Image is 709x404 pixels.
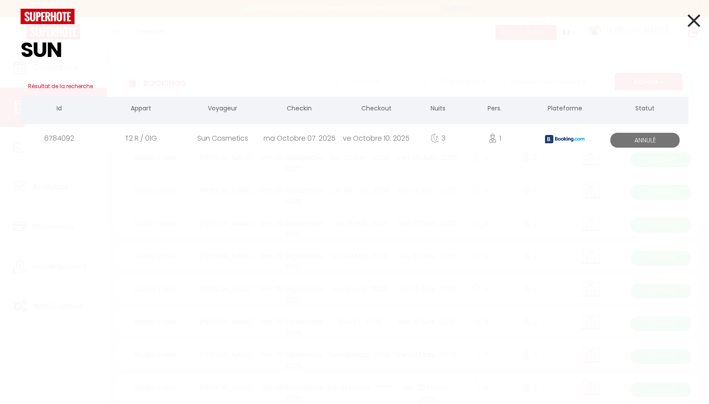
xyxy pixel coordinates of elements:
[97,124,184,152] div: T2 R / 01G
[261,97,338,122] th: Checkin
[184,97,261,122] th: Voyageur
[602,97,688,122] th: Statut
[415,97,462,122] th: Nuits
[461,97,528,122] th: Pers.
[261,124,338,152] div: ma Octobre 07. 2025
[338,124,414,152] div: ve Octobre 10. 2025
[21,24,688,76] input: Tapez pour rechercher...
[610,133,680,148] span: Annulé
[461,124,528,152] div: 1
[415,124,462,152] div: 3
[21,124,97,152] div: 6784092
[21,97,97,122] th: Id
[528,97,602,122] th: Plateforme
[97,97,184,122] th: Appart
[338,97,414,122] th: Checkout
[545,135,584,143] img: booking2.png
[21,76,688,97] h3: Résultat de la recherche
[184,124,261,152] div: Sun Cosmetics
[21,9,75,24] img: logo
